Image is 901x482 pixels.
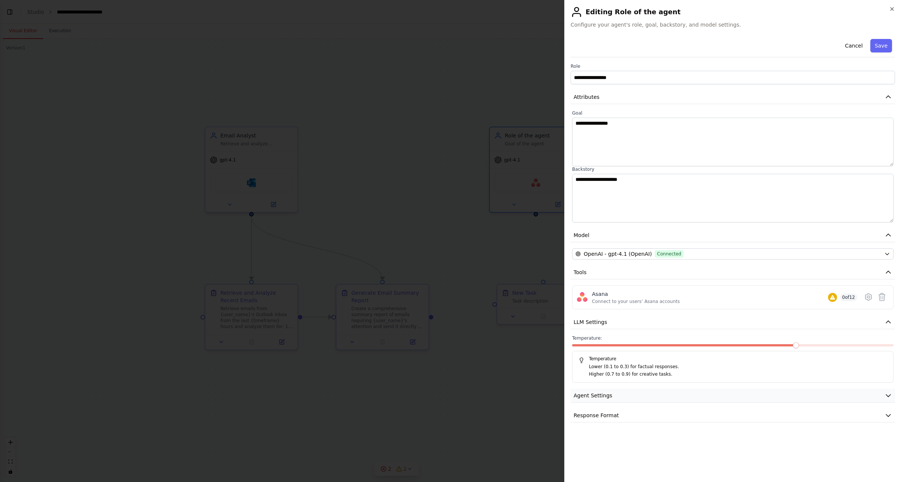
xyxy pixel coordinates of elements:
span: Connected [655,250,684,258]
button: Model [571,228,895,242]
button: Configure tool [862,290,875,304]
span: Configure your agent's role, goal, backstory, and model settings. [571,21,895,28]
span: LLM Settings [574,318,607,326]
button: Save [870,39,892,52]
img: Asana [577,292,587,302]
span: Temperature: [572,335,602,341]
span: Model [574,231,589,239]
span: Attributes [574,93,599,101]
p: Lower (0.1 to 0.3) for factual responses. [589,363,887,371]
span: OpenAI - gpt-4.1 (OpenAI) [584,250,652,258]
button: Response Format [571,409,895,422]
button: Attributes [571,90,895,104]
span: Tools [574,269,587,276]
h5: Temperature [578,356,887,362]
div: Connect to your users’ Asana accounts [592,298,680,304]
button: Cancel [840,39,867,52]
label: Role [571,63,895,69]
div: Asana [592,290,680,298]
button: OpenAI - gpt-4.1 (OpenAI)Connected [572,248,894,260]
span: Agent Settings [574,392,612,399]
button: LLM Settings [571,315,895,329]
span: Response Format [574,412,619,419]
h2: Editing Role of the agent [571,6,895,18]
label: Backstory [572,166,894,172]
label: Goal [572,110,894,116]
button: Delete tool [875,290,889,304]
p: Higher (0.7 to 0.9) for creative tasks. [589,371,887,378]
button: Tools [571,266,895,279]
button: Agent Settings [571,389,895,403]
span: 0 of 12 [840,294,858,301]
